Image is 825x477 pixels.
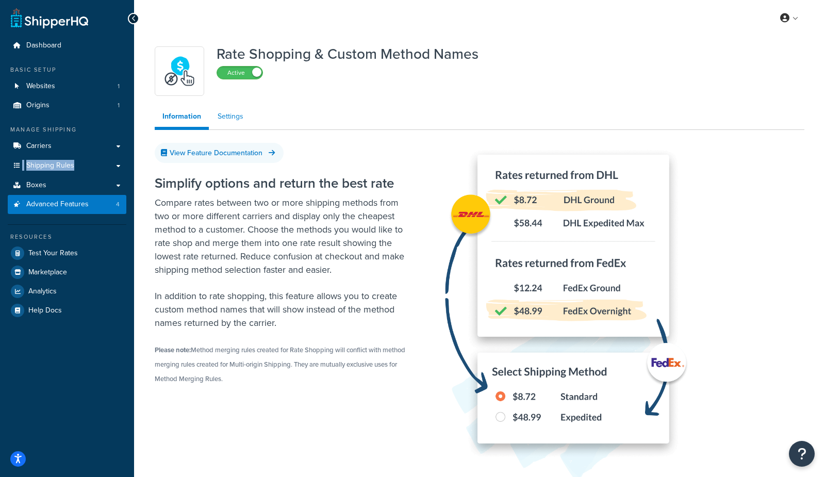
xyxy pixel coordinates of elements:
span: Boxes [26,181,46,190]
span: Origins [26,101,49,110]
div: Basic Setup [8,65,126,74]
a: Marketplace [8,263,126,282]
strong: Please note: [155,345,191,355]
div: Manage Shipping [8,125,126,134]
span: 1 [118,82,120,91]
a: Advanced Features4 [8,195,126,214]
label: Active [217,67,262,79]
span: Help Docs [28,306,62,315]
li: Advanced Features [8,195,126,214]
span: Test Your Rates [28,249,78,258]
span: Carriers [26,142,52,151]
h1: Rate Shopping & Custom Method Names [217,46,478,62]
a: Boxes [8,176,126,195]
li: Websites [8,77,126,96]
a: Information [155,106,209,130]
a: Dashboard [8,36,126,55]
a: Help Docs [8,301,126,320]
small: Method merging rules created for Rate Shopping will conflict with method merging rules created fo... [155,345,405,384]
span: Advanced Features [26,200,89,209]
span: Marketplace [28,268,67,277]
a: Analytics [8,282,126,301]
button: Open Resource Center [789,441,815,467]
h2: Simplify options and return the best rate [155,176,412,191]
a: Carriers [8,137,126,156]
span: Dashboard [26,41,61,50]
a: View Feature Documentation [155,143,284,163]
span: Analytics [28,287,57,296]
li: Origins [8,96,126,115]
p: Compare rates between two or more shipping methods from two or more different carriers and displa... [155,196,412,276]
a: Shipping Rules [8,156,126,175]
div: Resources [8,233,126,241]
a: Settings [210,106,251,127]
a: Websites1 [8,77,126,96]
span: Shipping Rules [26,161,74,170]
p: In addition to rate shopping, this feature allows you to create custom method names that will sho... [155,289,412,330]
a: Test Your Rates [8,244,126,262]
span: Websites [26,82,55,91]
a: Origins1 [8,96,126,115]
span: 4 [116,200,120,209]
img: icon-duo-feat-rate-shopping-ecdd8bed.png [161,53,197,89]
span: 1 [118,101,120,110]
